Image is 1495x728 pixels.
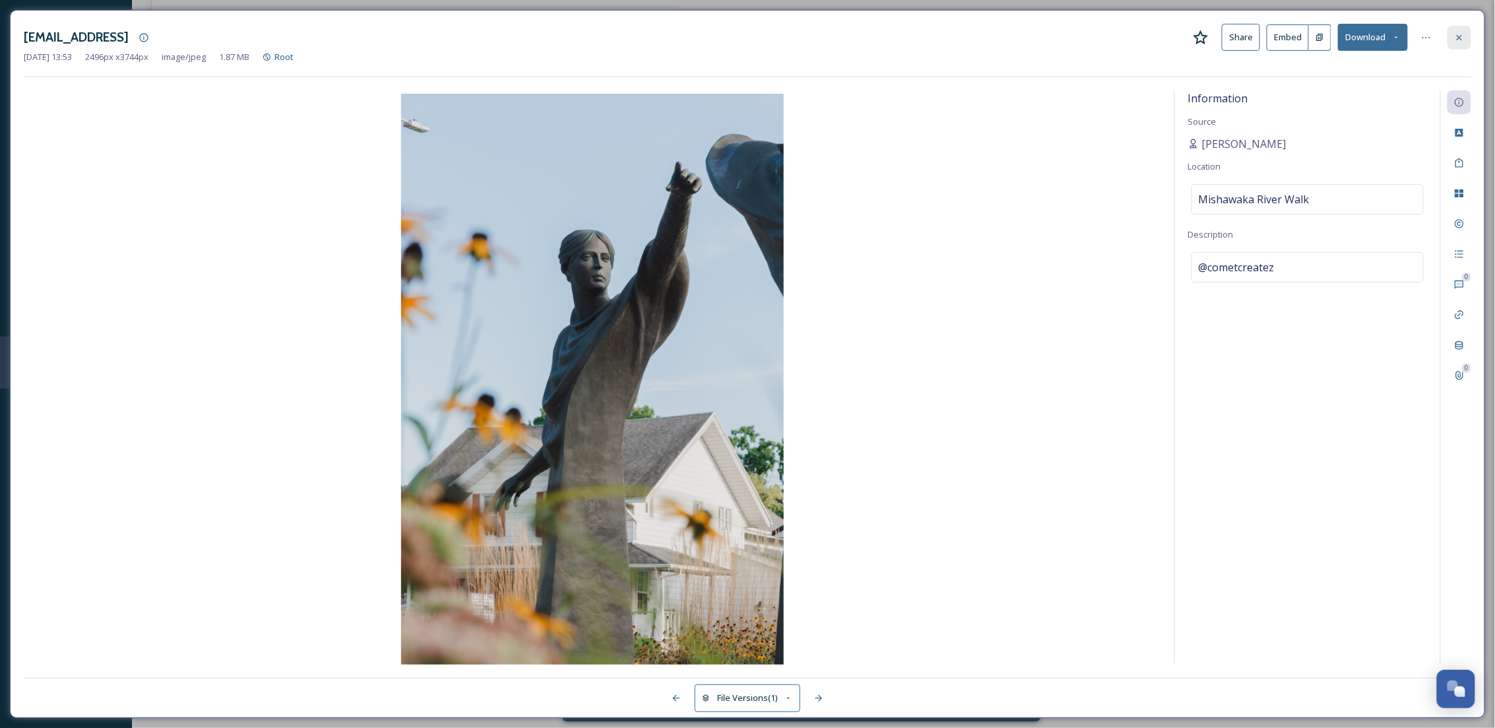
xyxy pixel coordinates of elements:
span: Mishawaka River Walk [1199,191,1310,207]
div: 0 [1462,273,1471,282]
span: Location [1188,160,1221,172]
span: [DATE] 13:53 [24,51,72,63]
button: Download [1338,24,1408,51]
span: 1.87 MB [219,51,249,63]
button: Share [1222,24,1260,51]
span: Root [274,51,294,63]
span: 2496 px x 3744 px [85,51,148,63]
span: [PERSON_NAME] [1202,136,1287,152]
span: Description [1188,228,1234,240]
div: 0 [1462,364,1471,373]
span: image/jpeg [162,51,206,63]
span: Source [1188,116,1217,127]
button: Embed [1267,24,1309,51]
span: @cometcreatez [1199,259,1275,275]
button: File Versions(1) [695,684,800,711]
img: ct.cometcreates%40gmail.com-AZ4A8690.jpeg [24,94,1161,667]
span: Information [1188,91,1248,106]
button: Open Chat [1437,670,1475,708]
h3: [EMAIL_ADDRESS] [24,28,129,47]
